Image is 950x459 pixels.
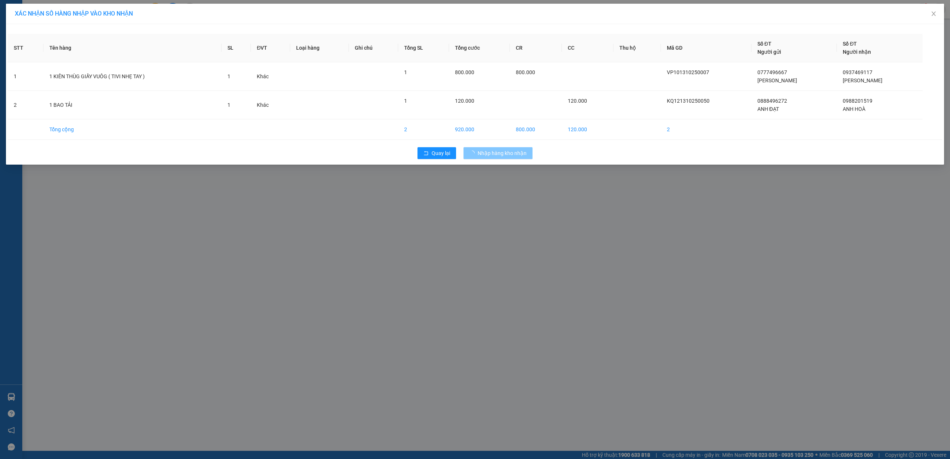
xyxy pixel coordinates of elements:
th: Tên hàng [43,34,221,62]
span: KQ121310250050 [667,98,710,104]
span: close [931,11,937,17]
span: VP101310250007 [667,69,709,75]
span: 800.000 [516,69,535,75]
span: 800.000 [455,69,474,75]
td: Khác [251,91,290,119]
th: STT [8,34,43,62]
button: Nhập hàng kho nhận [463,147,533,159]
span: 0777496667 [757,69,787,75]
span: loading [469,151,478,156]
th: Thu hộ [613,34,661,62]
td: 1 BAO TẢI [43,91,221,119]
span: 120.000 [455,98,474,104]
td: 2 [661,119,751,140]
span: Người nhận [843,49,871,55]
span: rollback [423,151,429,156]
th: SL [222,34,251,62]
td: 920.000 [449,119,510,140]
td: Tổng cộng [43,119,221,140]
span: ANH HOÀ [843,106,865,112]
span: [PERSON_NAME] [843,77,882,83]
td: Khác [251,62,290,91]
td: 120.000 [562,119,613,140]
th: Tổng cước [449,34,510,62]
span: XÁC NHẬN SỐ HÀNG NHẬP VÀO KHO NHẬN [15,10,133,17]
span: 1 [227,73,230,79]
th: Loại hàng [290,34,349,62]
span: ANH ĐẠT [757,106,779,112]
span: 1 [404,98,407,104]
span: 0988201519 [843,98,872,104]
span: Số ĐT [757,41,772,47]
span: Số ĐT [843,41,857,47]
td: 800.000 [510,119,561,140]
span: 120.000 [568,98,587,104]
td: 2 [398,119,449,140]
td: 1 [8,62,43,91]
span: 1 [227,102,230,108]
td: 2 [8,91,43,119]
span: 0937469117 [843,69,872,75]
button: rollbackQuay lại [417,147,456,159]
span: Quay lại [432,149,450,157]
th: Ghi chú [349,34,398,62]
th: Tổng SL [398,34,449,62]
span: 0888496272 [757,98,787,104]
td: 1 KIÊN THÙG GIẤY VUÔG ( TIVI NHẸ TAY ) [43,62,221,91]
th: ĐVT [251,34,290,62]
th: CR [510,34,561,62]
button: Close [923,4,944,24]
span: 1 [404,69,407,75]
span: [PERSON_NAME] [757,77,797,83]
th: CC [562,34,613,62]
span: Người gửi [757,49,781,55]
th: Mã GD [661,34,751,62]
span: Nhập hàng kho nhận [478,149,527,157]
